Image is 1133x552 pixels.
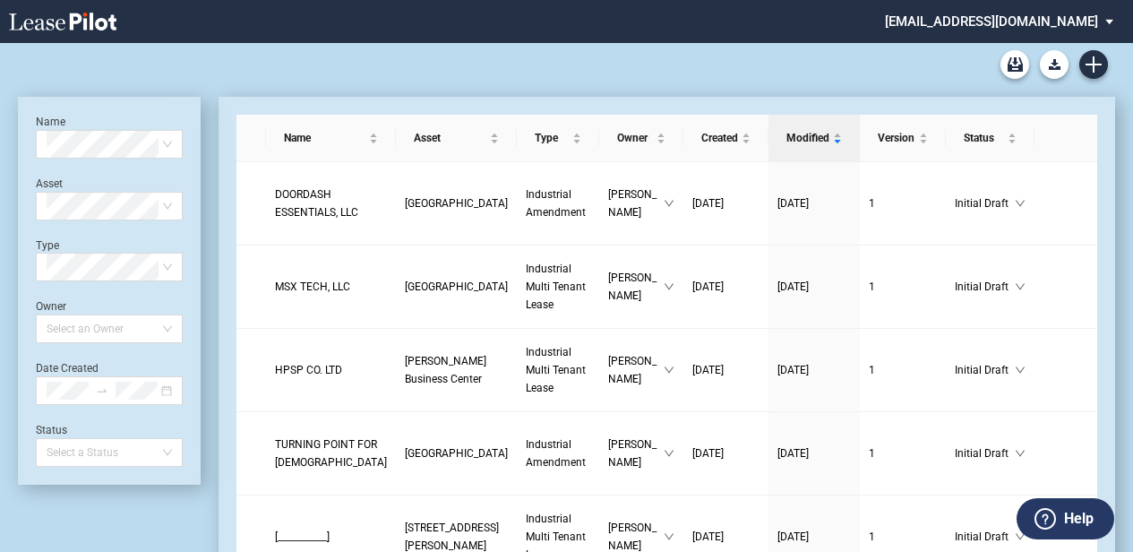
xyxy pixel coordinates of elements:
span: [DATE] [777,280,809,293]
span: Industrial Multi Tenant Lease [526,263,586,311]
a: Archive [1000,50,1029,79]
label: Status [36,424,67,436]
span: down [664,198,674,209]
span: [PERSON_NAME] [608,269,665,305]
th: Name [266,115,396,162]
span: [DATE] [692,530,724,543]
span: [DATE] [692,280,724,293]
span: [DATE] [692,197,724,210]
span: Owner [617,129,654,147]
span: HPSP CO. LTD [275,364,342,376]
span: Initial Draft [955,361,1015,379]
span: Ontario Pacific Business Center [405,197,508,210]
span: [PERSON_NAME] [608,185,665,221]
span: Asset [414,129,486,147]
span: swap-right [96,384,108,397]
a: Industrial Multi Tenant Lease [526,343,590,397]
span: Initial Draft [955,278,1015,296]
span: Industrial Amendment [526,438,586,469]
button: Help [1017,498,1114,539]
span: Name [284,129,365,147]
span: MSX TECH, LLC [275,280,350,293]
span: down [1015,531,1026,542]
span: O'Toole Business Center [405,355,486,385]
a: [DATE] [777,194,851,212]
a: Create new document [1079,50,1108,79]
label: Type [36,239,59,252]
a: [GEOGRAPHIC_DATA] [405,444,508,462]
label: Date Created [36,362,99,375]
th: Version [860,115,946,162]
span: [___________] [275,530,330,543]
span: DOORDASH ESSENTIALS, LLC [275,188,358,219]
a: [DATE] [777,361,851,379]
a: [___________] [275,528,387,546]
span: TURNING POINT FOR GOD [275,438,387,469]
span: 1 [869,197,875,210]
md-menu: Download Blank Form List [1034,50,1074,79]
a: [DATE] [692,194,760,212]
a: [DATE] [692,444,760,462]
span: Kato Business Center [405,280,508,293]
a: 1 [869,528,937,546]
span: [DATE] [777,197,809,210]
span: down [664,365,674,375]
span: Initial Draft [955,528,1015,546]
a: 1 [869,361,937,379]
th: Owner [599,115,684,162]
span: down [664,448,674,459]
span: Initial Draft [955,444,1015,462]
span: Initial Draft [955,194,1015,212]
a: MSX TECH, LLC [275,278,387,296]
a: 1 [869,444,937,462]
span: down [664,531,674,542]
label: Name [36,116,65,128]
a: [DATE] [777,278,851,296]
span: Industrial Amendment [526,188,586,219]
span: Modified [786,129,829,147]
a: 1 [869,194,937,212]
span: down [1015,365,1026,375]
th: Modified [768,115,860,162]
a: DOORDASH ESSENTIALS, LLC [275,185,387,221]
th: Asset [396,115,517,162]
span: Status [964,129,1004,147]
th: Created [683,115,768,162]
a: [DATE] [777,528,851,546]
span: Version [878,129,915,147]
span: 1 [869,447,875,460]
th: Status [946,115,1034,162]
a: Industrial Amendment [526,436,590,471]
span: [PERSON_NAME] [608,352,665,388]
span: [DATE] [777,364,809,376]
span: [DATE] [777,447,809,460]
label: Owner [36,300,66,313]
span: 1 [869,364,875,376]
a: 1 [869,278,937,296]
a: [DATE] [692,528,760,546]
span: Industrial Multi Tenant Lease [526,346,586,394]
a: Industrial Amendment [526,185,590,221]
span: [DATE] [777,530,809,543]
span: down [1015,448,1026,459]
a: [DATE] [692,361,760,379]
span: Created [701,129,738,147]
span: [PERSON_NAME] [608,436,665,471]
a: [DATE] [692,278,760,296]
span: 100 Anderson Avenue [405,522,499,552]
span: Dupont Industrial Center [405,447,508,460]
a: [GEOGRAPHIC_DATA] [405,278,508,296]
a: [DATE] [777,444,851,462]
span: Type [535,129,569,147]
span: down [1015,281,1026,292]
a: HPSP CO. LTD [275,361,387,379]
label: Asset [36,177,63,190]
span: down [664,281,674,292]
span: 1 [869,280,875,293]
a: [GEOGRAPHIC_DATA] [405,194,508,212]
label: Help [1064,507,1094,530]
a: Industrial Multi Tenant Lease [526,260,590,314]
span: down [1015,198,1026,209]
th: Type [517,115,599,162]
button: Download Blank Form [1040,50,1069,79]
